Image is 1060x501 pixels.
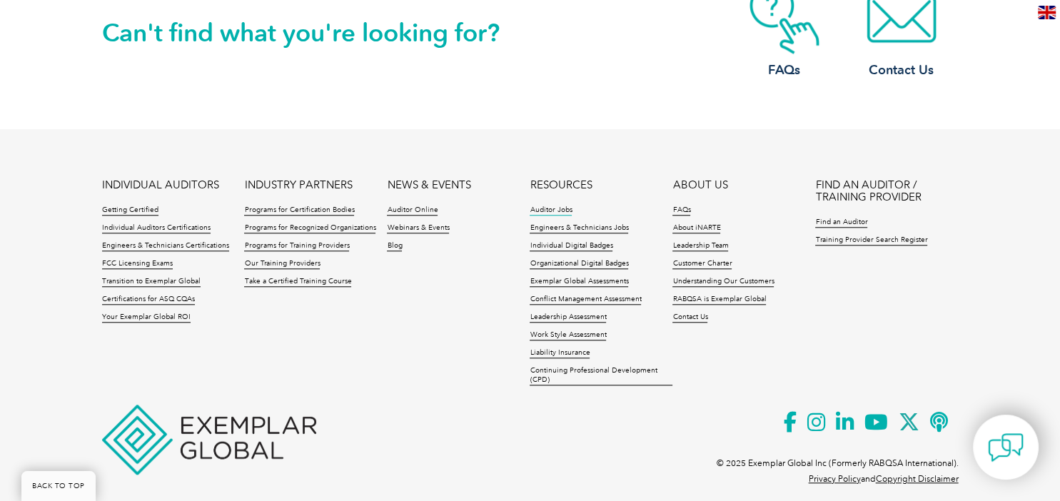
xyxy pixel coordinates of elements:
[844,61,959,79] h3: Contact Us
[21,471,96,501] a: BACK TO TOP
[102,179,219,191] a: INDIVIDUAL AUDITORS
[102,223,211,233] a: Individual Auditors Certifications
[102,295,195,305] a: Certifications for ASQ CQAs
[672,295,766,305] a: RABQSA is Exemplar Global
[672,223,720,233] a: About iNARTE
[1038,6,1056,19] img: en
[244,241,349,251] a: Programs for Training Providers
[102,259,173,269] a: FCC Licensing Exams
[530,223,628,233] a: Engineers & Technicians Jobs
[530,206,572,216] a: Auditor Jobs
[530,313,606,323] a: Leadership Assessment
[876,474,959,484] a: Copyright Disclaimer
[244,277,351,287] a: Take a Certified Training Course
[244,179,352,191] a: INDUSTRY PARTNERS
[530,348,590,358] a: Liability Insurance
[988,430,1024,465] img: contact-chat.png
[387,179,470,191] a: NEWS & EVENTS
[387,206,438,216] a: Auditor Online
[530,179,592,191] a: RESOURCES
[815,236,927,246] a: Training Provider Search Register
[530,295,641,305] a: Conflict Management Assessment
[672,259,732,269] a: Customer Charter
[530,277,628,287] a: Exemplar Global Assessments
[672,179,727,191] a: ABOUT US
[102,206,158,216] a: Getting Certified
[809,471,959,487] p: and
[387,223,449,233] a: Webinars & Events
[102,313,191,323] a: Your Exemplar Global ROI
[530,330,606,340] a: Work Style Assessment
[727,61,842,79] h3: FAQs
[717,455,959,471] p: © 2025 Exemplar Global Inc (Formerly RABQSA International).
[530,366,672,385] a: Continuing Professional Development (CPD)
[244,259,320,269] a: Our Training Providers
[815,179,958,203] a: FIND AN AUDITOR / TRAINING PROVIDER
[102,277,201,287] a: Transition to Exemplar Global
[672,277,774,287] a: Understanding Our Customers
[672,313,707,323] a: Contact Us
[244,206,354,216] a: Programs for Certification Bodies
[102,241,229,251] a: Engineers & Technicians Certifications
[530,259,628,269] a: Organizational Digital Badges
[530,241,612,251] a: Individual Digital Badges
[102,405,316,475] img: Exemplar Global
[672,241,728,251] a: Leadership Team
[387,241,402,251] a: Blog
[815,218,867,228] a: Find an Auditor
[672,206,690,216] a: FAQs
[244,223,375,233] a: Programs for Recognized Organizations
[809,474,861,484] a: Privacy Policy
[102,21,530,44] h2: Can't find what you're looking for?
